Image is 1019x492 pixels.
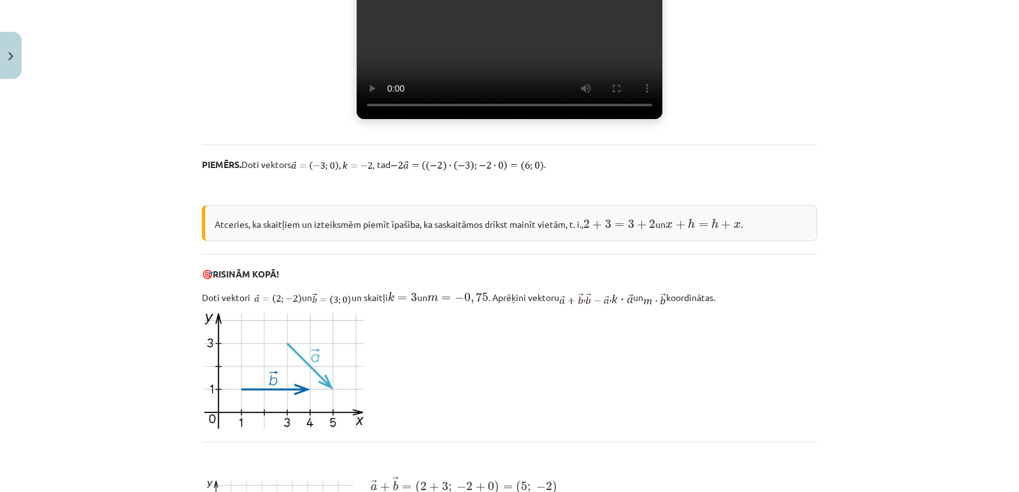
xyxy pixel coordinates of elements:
span: → [392,477,399,486]
span: 2 [583,220,590,228]
span: 3 [605,220,611,228]
p: Doti vektors tad . [202,158,817,171]
span: 0 [488,481,494,490]
span: 2 [466,481,473,490]
span: = [441,296,451,301]
span: m [427,295,438,302]
span: , [471,297,474,304]
span: + [721,220,730,229]
div: Atceries, ka skaitļiem un izteiksmēm piemīt īpašība, ka saskaitāmos drīkst mainīt vietām, t. i., ... [202,205,817,241]
span: h [688,219,695,228]
span: = [615,223,624,228]
span: = [397,296,407,301]
span: − [536,482,546,491]
span: − [455,293,464,302]
span: 5 [521,481,527,490]
span: k [388,292,394,302]
span: 75 [476,292,488,302]
span: + [380,482,390,491]
span: = [402,484,411,489]
span: − [457,482,466,491]
span: + [637,220,646,229]
span: 2 [649,220,655,228]
span: 3 [411,293,417,302]
span: + [429,482,439,491]
span: a [371,484,377,490]
span: + [676,220,685,229]
b: PIEMĒRS. [202,158,241,170]
p: Doti vektori un un skaitļi un . Aprēķini vektoru , , un koordinātas. [202,288,817,304]
span: 3 [442,481,448,490]
span: ; [448,484,452,492]
span: x [734,222,741,228]
span: h [711,219,718,228]
span: + [476,482,485,491]
span: = [699,223,708,228]
b: RISINĀM KOPĀ! [213,268,279,279]
span: 2 [546,481,552,490]
p: 🎯 [202,267,817,281]
span: x [666,222,673,228]
span: 3 [628,220,634,228]
span: + [592,220,602,229]
span: = [503,484,513,489]
span: ; [527,484,531,492]
span: 2 [420,481,427,490]
span: 0 [464,293,471,302]
img: icon-close-lesson-0947bae3869378f0d4975bcd49f059093ad1ed9edebbc8119c70593378902aed.svg [8,52,13,60]
span: → [371,480,377,489]
span: b [393,481,398,490]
